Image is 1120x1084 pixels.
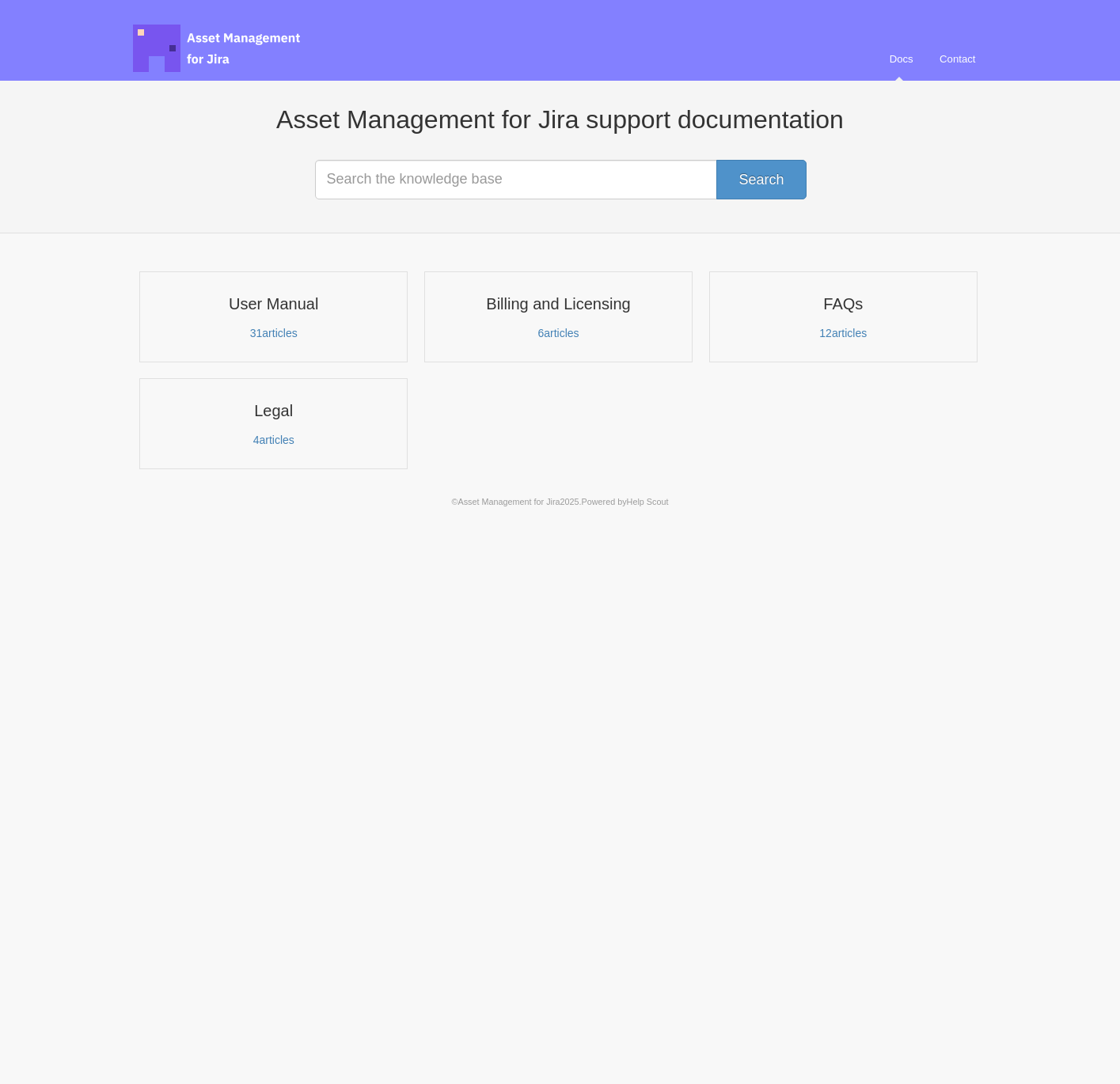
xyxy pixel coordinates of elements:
[150,433,397,447] p: articles
[133,495,988,509] p: © 2025.
[709,271,978,362] a: FAQs 12articles
[150,294,397,314] h3: User Manual
[819,327,832,339] span: 12
[435,294,682,314] h3: Billing and Licensing
[738,172,784,188] span: Search
[250,327,263,339] span: 31
[139,271,408,362] a: User Manual 31articles
[537,327,544,339] span: 6
[582,497,669,506] span: Powered by
[878,38,925,81] a: Docs
[150,400,397,421] h3: Legal
[424,271,693,362] a: Billing and Licensing 6articles
[139,378,408,469] a: Legal 4articles
[150,326,397,340] p: articles
[928,38,987,81] a: Contact
[627,497,669,506] a: Help Scout
[719,294,967,314] h3: FAQs
[253,434,260,446] span: 4
[716,160,806,199] button: Search
[133,25,302,72] span: Asset Management for Jira Docs
[315,160,806,199] input: Search the knowledge base
[719,326,967,340] p: articles
[458,497,560,506] a: Asset Management for Jira
[435,326,682,340] p: articles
